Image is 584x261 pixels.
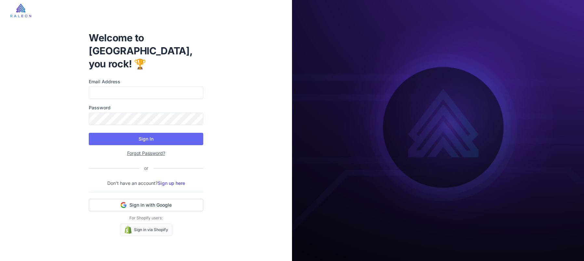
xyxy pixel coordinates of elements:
[89,31,203,70] h1: Welcome to [GEOGRAPHIC_DATA], you rock! 🏆
[89,133,203,145] button: Sign In
[89,78,203,85] label: Email Address
[89,180,203,187] p: Don't have an account?
[158,180,185,186] a: Sign up here
[127,150,165,156] a: Forgot Password?
[10,4,31,17] img: raleon-logo-whitebg.9aac0268.jpg
[120,224,172,236] a: Sign in via Shopify
[89,104,203,111] label: Password
[89,199,203,211] button: Sign in with Google
[129,202,172,208] span: Sign in with Google
[89,215,203,221] p: For Shopify users:
[139,165,153,172] div: or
